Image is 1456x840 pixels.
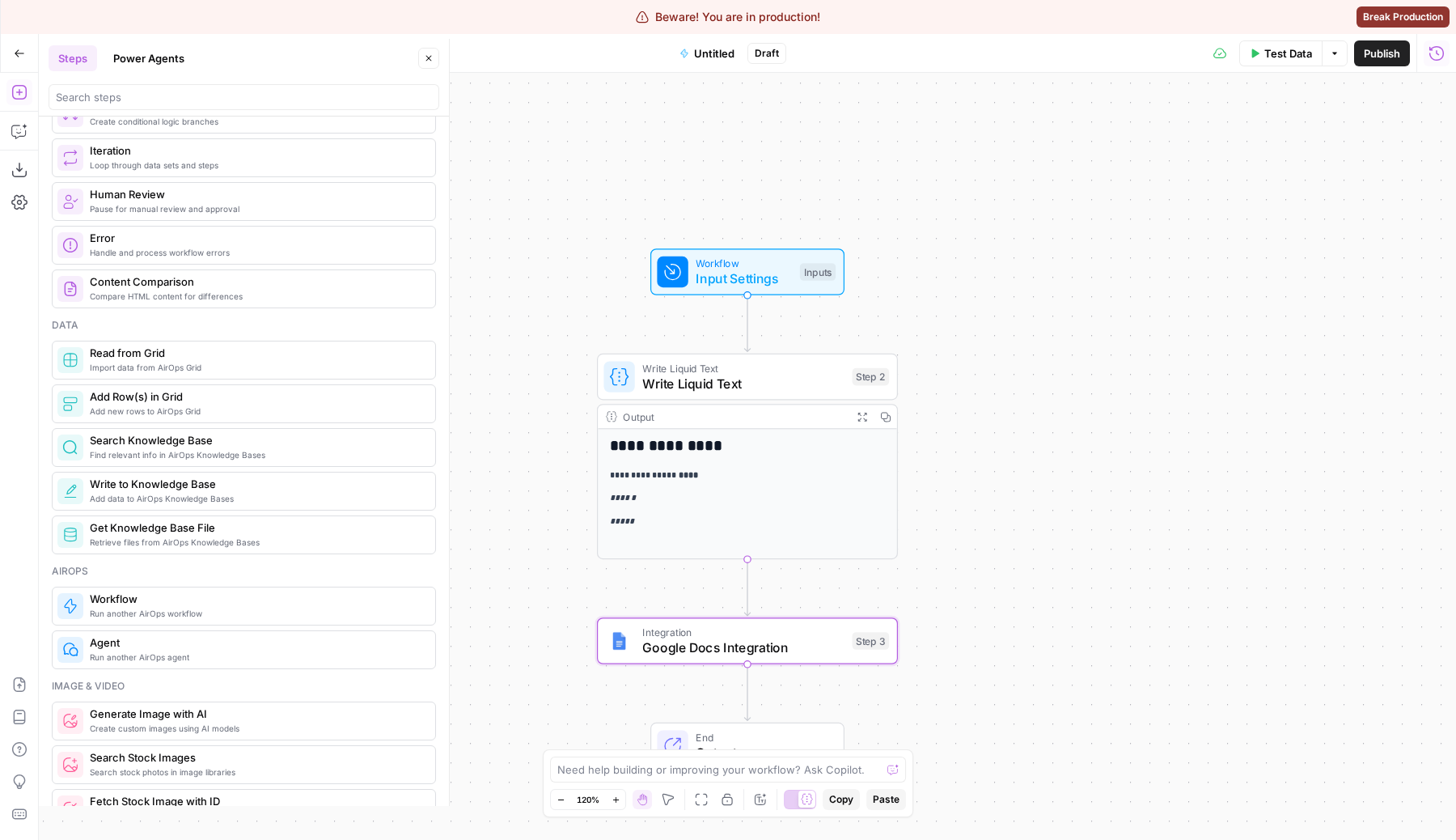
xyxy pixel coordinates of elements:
g: Edge from step_3 to end [744,664,750,721]
span: Retrieve files from AirOps Knowledge Bases [90,536,422,549]
span: Content Comparison [90,274,422,290]
img: Instagram%20post%20-%201%201.png [610,631,629,651]
span: Error [90,230,422,246]
button: Paste [866,789,906,810]
button: Untitled [670,40,744,66]
div: IntegrationGoogle Docs IntegrationStep 3 [597,617,898,664]
span: Run another AirOps agent [90,651,422,664]
span: Paste [873,792,899,807]
span: Add Row(s) in Grid [90,388,422,405]
button: Copy [823,789,860,810]
span: Test Data [1264,45,1312,62]
div: Beware! You are in production! [636,9,820,25]
span: Copy [829,792,853,807]
div: Inputs [800,263,836,281]
div: EndOutput [597,723,898,770]
span: Workflow [90,591,422,607]
span: Integration [642,625,844,640]
span: Workflow [696,256,792,271]
span: Create conditional logic branches [90,115,422,128]
span: Output [696,743,827,762]
div: Data [52,318,436,333]
span: Add data to AirOps Knowledge Bases [90,492,422,505]
span: Add new rows to AirOps Grid [90,405,422,418]
button: Test Data [1239,40,1322,66]
span: Fetch Stock Image with ID [90,793,422,809]
span: Get Knowledge Base File [90,520,422,536]
span: Write Liquid Text [642,360,844,375]
span: Input Settings [696,269,792,288]
button: Publish [1354,40,1410,66]
div: WorkflowInput SettingsInputs [597,248,898,295]
span: 120% [577,793,599,806]
span: Iteration [90,142,422,159]
span: Publish [1364,45,1400,62]
span: Compare HTML content for differences [90,290,422,303]
span: Search stock photos in image libraries [90,766,422,778]
span: End [696,729,827,745]
span: Create custom images using AI models [90,722,422,735]
div: Airops [52,564,436,579]
img: vrinnnclop0vshvmafd7ip1g7ohf [62,281,78,297]
div: Image & video [52,679,436,694]
div: Step 3 [853,632,890,650]
span: Google Docs Integration [642,638,844,657]
span: Search Knowledge Base [90,432,422,448]
span: Find relevant info in AirOps Knowledge Bases [90,448,422,461]
span: Loop through data sets and steps [90,159,422,172]
button: Steps [49,45,97,71]
div: Output [623,409,844,424]
span: Pause for manual review and approval [90,202,422,215]
span: Write to Knowledge Base [90,476,422,492]
button: Break Production [1357,6,1450,28]
div: Step 2 [853,368,890,386]
span: Read from Grid [90,345,422,361]
span: Human Review [90,186,422,202]
g: Edge from start to step_2 [744,295,750,352]
span: Untitled [694,45,734,62]
span: Handle and process workflow errors [90,246,422,259]
span: Write Liquid Text [642,374,844,393]
g: Edge from step_2 to step_3 [744,559,750,616]
button: Power Agents [104,45,194,71]
span: Run another AirOps workflow [90,607,422,620]
span: Import data from AirOps Grid [90,361,422,374]
span: Search Stock Images [90,749,422,766]
span: Agent [90,634,422,651]
span: Generate Image with AI [90,706,422,722]
input: Search steps [56,89,432,105]
span: Break Production [1363,10,1443,24]
span: Draft [755,46,779,61]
